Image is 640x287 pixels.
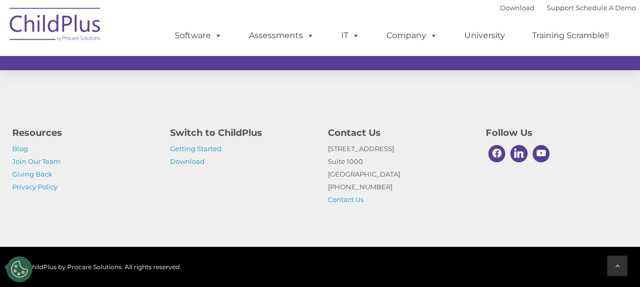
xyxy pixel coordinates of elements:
[376,25,448,46] a: Company
[508,142,530,165] a: Linkedin
[164,25,232,46] a: Software
[5,263,181,271] span: © 2025 ChildPlus by Procare Solutions. All rights reserved.
[170,145,221,153] a: Getting Started
[5,1,106,51] img: ChildPlus by Procare Solutions
[331,25,370,46] a: IT
[170,126,313,140] h4: Switch to ChildPlus
[547,4,574,12] a: Support
[12,145,28,153] a: Blog
[328,142,470,206] p: [STREET_ADDRESS] Suite 1000 [GEOGRAPHIC_DATA] [PHONE_NUMBER]
[7,256,32,282] button: Cookies Settings
[530,142,552,165] a: Youtube
[12,126,155,140] h4: Resources
[486,126,628,140] h4: Follow Us
[328,195,364,204] a: Contact Us
[576,4,636,12] a: Schedule A Demo
[12,183,58,191] a: Privacy Policy
[522,25,619,46] a: Training Scramble!!
[12,157,61,165] a: Join Our Team
[500,4,535,12] a: Download
[239,25,324,46] a: Assessments
[500,4,636,12] font: |
[486,142,508,165] a: Facebook
[12,170,52,178] a: Giving Back
[454,25,515,46] a: University
[328,126,470,140] h4: Contact Us
[170,157,205,165] a: Download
